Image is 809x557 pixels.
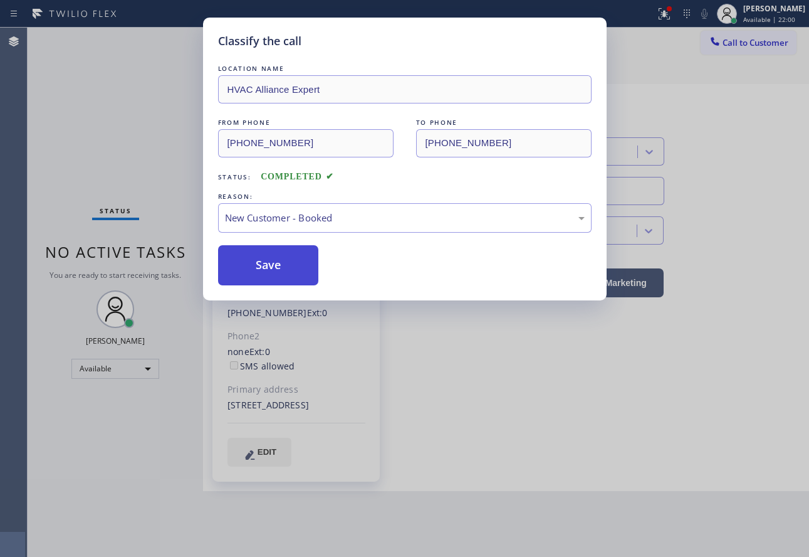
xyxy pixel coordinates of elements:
[218,116,394,129] div: FROM PHONE
[218,62,592,75] div: LOCATION NAME
[225,211,585,225] div: New Customer - Booked
[218,33,301,50] h5: Classify the call
[218,172,251,181] span: Status:
[416,116,592,129] div: TO PHONE
[416,129,592,157] input: To phone
[218,129,394,157] input: From phone
[261,172,333,181] span: COMPLETED
[218,190,592,203] div: REASON:
[218,245,319,285] button: Save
